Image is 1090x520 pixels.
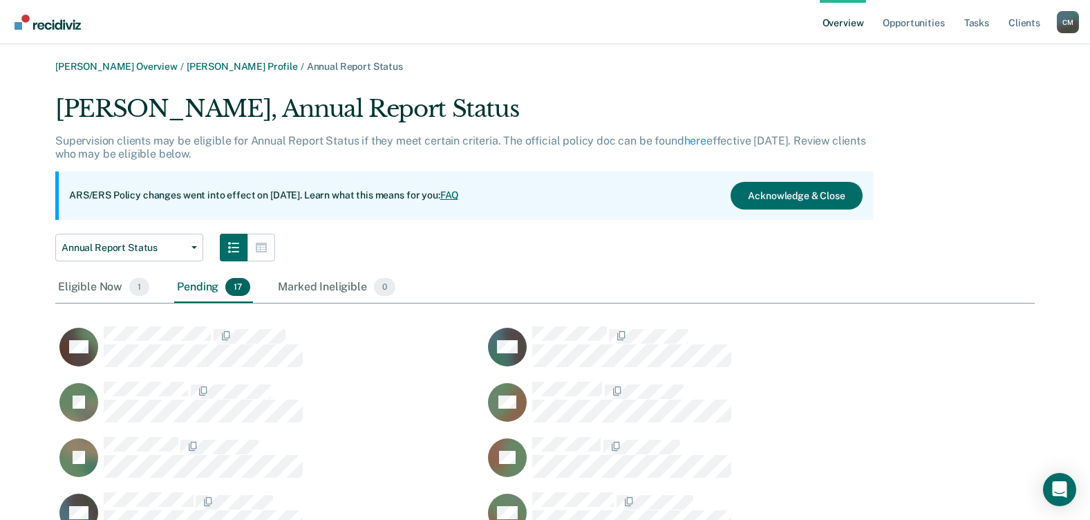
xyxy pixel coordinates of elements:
span: Annual Report Status [62,242,186,254]
div: Marked Ineligible0 [275,272,398,303]
div: [PERSON_NAME], Annual Report Status [55,95,873,134]
div: CaseloadOpportunityCell-03064865 [55,381,484,436]
p: ARS/ERS Policy changes went into effect on [DATE]. Learn what this means for you: [69,189,459,203]
span: 1 [129,278,149,296]
div: Eligible Now1 [55,272,152,303]
a: FAQ [440,189,460,201]
span: Annual Report Status [307,61,403,72]
div: CaseloadOpportunityCell-03327779 [484,381,912,436]
a: [PERSON_NAME] Overview [55,61,178,72]
div: CaseloadOpportunityCell-02873802 [484,326,912,381]
div: CaseloadOpportunityCell-03551974 [484,436,912,492]
span: / [298,61,307,72]
div: CaseloadOpportunityCell-03515404 [55,436,484,492]
button: Acknowledge & Close [731,182,862,210]
button: Annual Report Status [55,234,203,261]
a: [PERSON_NAME] Profile [187,61,298,72]
span: 0 [374,278,395,296]
button: Profile dropdown button [1057,11,1079,33]
p: Supervision clients may be eligible for Annual Report Status if they meet certain criteria. The o... [55,134,866,160]
div: Pending17 [174,272,253,303]
a: here [684,134,706,147]
div: CaseloadOpportunityCell-01131234 [55,326,484,381]
span: / [178,61,187,72]
div: Open Intercom Messenger [1043,473,1076,506]
span: 17 [225,278,250,296]
div: C M [1057,11,1079,33]
img: Recidiviz [15,15,81,30]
